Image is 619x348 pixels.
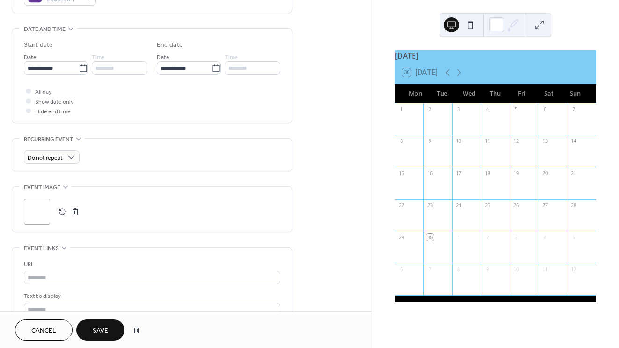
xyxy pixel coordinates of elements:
button: Cancel [15,319,73,341]
div: 20 [541,170,548,177]
div: 3 [513,234,520,241]
div: 2 [484,234,491,241]
div: Wed [456,84,482,103]
span: Date and time [24,24,66,34]
div: 14 [570,138,577,145]
div: 2 [426,106,433,113]
div: Mon [402,84,429,103]
span: Event image [24,183,60,193]
div: 18 [484,170,491,177]
div: 12 [513,138,520,145]
div: End date [157,40,183,50]
div: 28 [570,202,577,209]
div: 19 [513,170,520,177]
div: 6 [541,106,548,113]
div: URL [24,259,278,269]
div: 9 [484,266,491,273]
span: Time [92,52,105,62]
div: [DATE] [395,50,596,61]
div: 9 [426,138,433,145]
div: 30 [426,234,433,241]
div: Sat [535,84,562,103]
div: 24 [455,202,462,209]
div: 1 [398,106,405,113]
div: 11 [484,138,491,145]
div: 3 [455,106,462,113]
div: 7 [426,266,433,273]
div: Tue [429,84,456,103]
div: 12 [570,266,577,273]
div: 13 [541,138,548,145]
div: Start date [24,40,53,50]
div: 4 [541,234,548,241]
div: 16 [426,170,433,177]
button: Save [76,319,124,341]
div: 10 [455,138,462,145]
span: Date [24,52,36,62]
div: 7 [570,106,577,113]
span: All day [35,87,51,97]
span: Recurring event [24,134,73,144]
div: 23 [426,202,433,209]
div: 6 [398,266,405,273]
div: Fri [509,84,535,103]
div: 15 [398,170,405,177]
div: 17 [455,170,462,177]
div: Text to display [24,291,278,301]
span: Hide end time [35,107,71,117]
div: 5 [570,234,577,241]
div: 8 [455,266,462,273]
div: 27 [541,202,548,209]
span: Show date only [35,97,73,107]
div: 26 [513,202,520,209]
div: 10 [513,266,520,273]
div: 21 [570,170,577,177]
div: 5 [513,106,520,113]
span: Do not repeat [28,153,63,163]
div: 22 [398,202,405,209]
div: ; [24,199,50,225]
span: Date [157,52,169,62]
span: Save [93,326,108,336]
div: 4 [484,106,491,113]
div: 11 [541,266,548,273]
div: 29 [398,234,405,241]
div: Sun [562,84,589,103]
span: Time [225,52,238,62]
div: 8 [398,138,405,145]
span: Event links [24,244,59,253]
span: Cancel [31,326,56,336]
div: 25 [484,202,491,209]
div: 1 [455,234,462,241]
div: Thu [482,84,509,103]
